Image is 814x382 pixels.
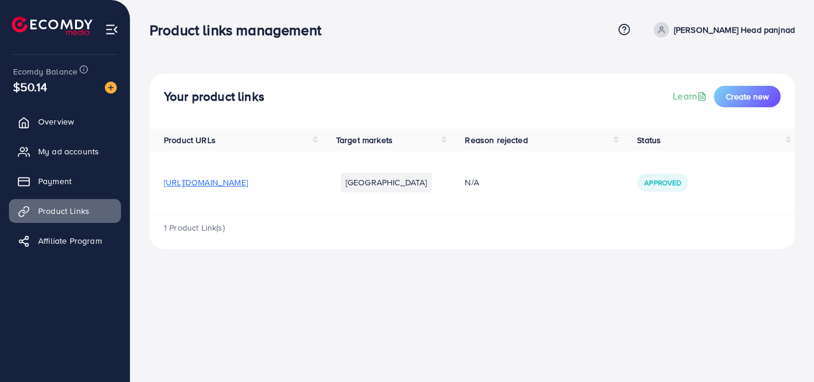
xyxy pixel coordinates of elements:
span: Product URLs [164,134,216,146]
img: menu [105,23,119,36]
span: Payment [38,175,72,187]
span: $50.14 [13,78,47,95]
img: logo [12,17,92,35]
span: N/A [465,176,479,188]
h3: Product links management [150,21,331,39]
span: Status [637,134,661,146]
span: Ecomdy Balance [13,66,77,77]
span: My ad accounts [38,145,99,157]
button: Create new [714,86,781,107]
img: image [105,82,117,94]
a: [PERSON_NAME] Head panjnad [649,22,795,38]
a: Payment [9,169,121,193]
span: Approved [644,178,681,188]
span: Create new [726,91,769,103]
a: Learn [673,89,709,103]
a: Affiliate Program [9,229,121,253]
span: Reason rejected [465,134,527,146]
a: Product Links [9,199,121,223]
span: Product Links [38,205,89,217]
span: Affiliate Program [38,235,102,247]
span: [URL][DOMAIN_NAME] [164,176,248,188]
a: My ad accounts [9,139,121,163]
span: Target markets [336,134,393,146]
a: Overview [9,110,121,133]
span: Overview [38,116,74,128]
span: 1 Product Link(s) [164,222,225,234]
li: [GEOGRAPHIC_DATA] [341,173,432,192]
h4: Your product links [164,89,265,104]
iframe: Chat [763,328,805,373]
p: [PERSON_NAME] Head panjnad [674,23,795,37]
